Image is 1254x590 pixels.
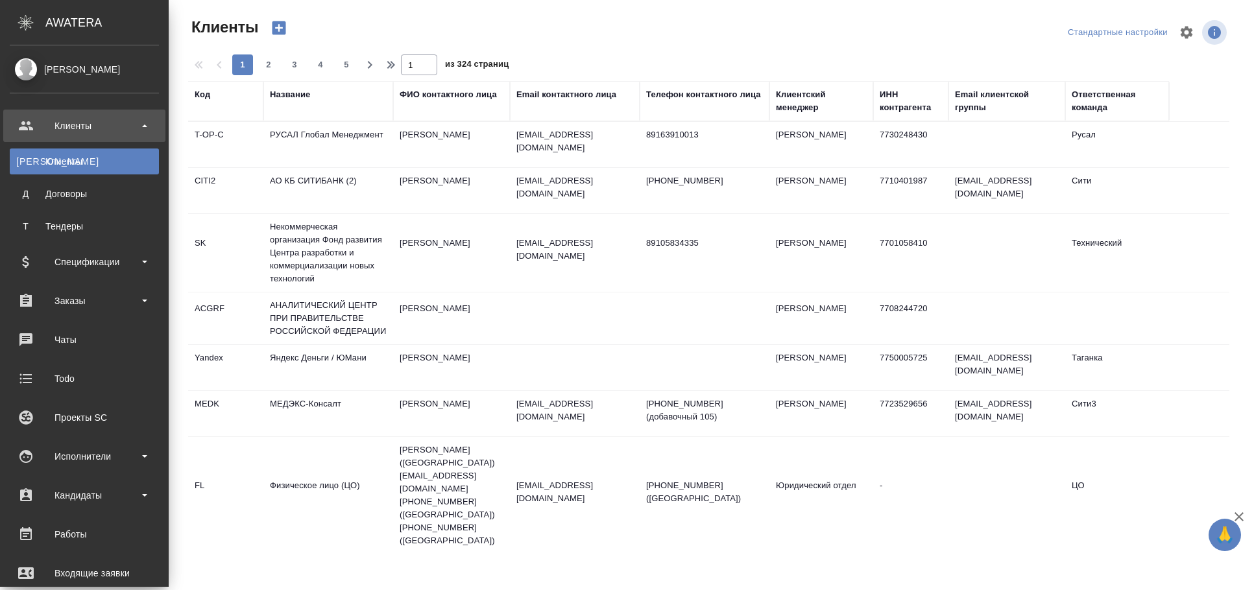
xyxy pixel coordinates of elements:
p: [EMAIL_ADDRESS][DOMAIN_NAME] [516,128,633,154]
div: Договоры [16,187,152,200]
button: 5 [336,54,357,75]
div: ФИО контактного лица [400,88,497,101]
div: Клиентский менеджер [776,88,867,114]
p: [PHONE_NUMBER] ([GEOGRAPHIC_DATA]) [646,479,763,505]
td: Некоммерческая организация Фонд развития Центра разработки и коммерциализации новых технологий [263,214,393,292]
div: Заказы [10,291,159,311]
div: Кандидаты [10,486,159,505]
td: АО КБ СИТИБАНК (2) [263,168,393,213]
div: Название [270,88,310,101]
button: Создать [263,17,295,39]
td: Яндекс Деньги / ЮМани [263,345,393,390]
td: SK [188,230,263,276]
div: Исполнители [10,447,159,466]
td: Физическое лицо (ЦО) [263,473,393,518]
p: [EMAIL_ADDRESS][DOMAIN_NAME] [516,479,633,505]
a: Проекты SC [3,401,165,434]
div: Работы [10,525,159,544]
span: 2 [258,58,279,71]
td: [PERSON_NAME] [769,122,873,167]
td: MEDK [188,391,263,436]
td: CITI2 [188,168,263,213]
p: 89163910013 [646,128,763,141]
a: Todo [3,362,165,395]
div: Ответственная команда [1072,88,1163,114]
td: [PERSON_NAME] [393,391,510,436]
a: ДДоговоры [10,181,159,207]
div: Телефон контактного лица [646,88,761,101]
td: РУСАЛ Глобал Менеджмент [263,122,393,167]
a: Работы [3,518,165,550]
div: Входящие заявки [10,563,159,583]
td: [PERSON_NAME] [769,296,873,341]
td: Yandex [188,345,263,390]
span: Клиенты [188,17,258,38]
td: 7701058410 [873,230,948,276]
td: [EMAIL_ADDRESS][DOMAIN_NAME] [948,345,1065,390]
td: Юридический отдел [769,473,873,518]
a: [PERSON_NAME]Клиенты [10,148,159,174]
p: 89105834335 [646,237,763,250]
div: [PERSON_NAME] [10,62,159,77]
a: Чаты [3,324,165,356]
td: АНАЛИТИЧЕСКИЙ ЦЕНТР ПРИ ПРАВИТЕЛЬСТВЕ РОССИЙСКОЙ ФЕДЕРАЦИИ [263,292,393,344]
div: Email клиентской группы [955,88,1059,114]
p: [EMAIL_ADDRESS][DOMAIN_NAME] [516,174,633,200]
td: [PERSON_NAME] [393,168,510,213]
span: 5 [336,58,357,71]
div: split button [1065,23,1171,43]
span: 3 [284,58,305,71]
div: Проекты SC [10,408,159,427]
td: [EMAIL_ADDRESS][DOMAIN_NAME] [948,168,1065,213]
div: Клиенты [10,116,159,136]
td: 7710401987 [873,168,948,213]
td: [PERSON_NAME] [769,345,873,390]
td: [PERSON_NAME] [393,230,510,276]
td: [PERSON_NAME] [769,230,873,276]
button: 🙏 [1209,519,1241,551]
button: 3 [284,54,305,75]
td: [PERSON_NAME] [393,296,510,341]
div: AWATERA [45,10,169,36]
td: T-OP-C [188,122,263,167]
div: Спецификации [10,252,159,272]
span: Посмотреть информацию [1202,20,1229,45]
span: 🙏 [1214,521,1236,549]
td: МЕДЭКС-Консалт [263,391,393,436]
a: Входящие заявки [3,557,165,589]
td: Сити [1065,168,1169,213]
a: ТТендеры [10,213,159,239]
td: [PERSON_NAME] [769,391,873,436]
td: Таганка [1065,345,1169,390]
td: 7730248430 [873,122,948,167]
td: [PERSON_NAME] [393,345,510,390]
td: [PERSON_NAME] [769,168,873,213]
span: 4 [310,58,331,71]
td: Сити3 [1065,391,1169,436]
div: Код [195,88,210,101]
span: из 324 страниц [445,56,509,75]
p: [PHONE_NUMBER] (добавочный 105) [646,397,763,423]
span: Настроить таблицу [1171,17,1202,48]
td: [PERSON_NAME] ([GEOGRAPHIC_DATA]) [EMAIL_ADDRESS][DOMAIN_NAME] [PHONE_NUMBER] ([GEOGRAPHIC_DATA])... [393,437,510,554]
td: - [873,473,948,518]
div: ИНН контрагента [880,88,942,114]
td: ЦО [1065,473,1169,518]
p: [EMAIL_ADDRESS][DOMAIN_NAME] [516,237,633,263]
td: [EMAIL_ADDRESS][DOMAIN_NAME] [948,391,1065,436]
div: Клиенты [16,155,152,168]
p: [PHONE_NUMBER] [646,174,763,187]
div: Email контактного лица [516,88,616,101]
td: FL [188,473,263,518]
td: Русал [1065,122,1169,167]
td: Технический [1065,230,1169,276]
td: ACGRF [188,296,263,341]
td: 7708244720 [873,296,948,341]
button: 4 [310,54,331,75]
button: 2 [258,54,279,75]
div: Todo [10,369,159,388]
td: 7723529656 [873,391,948,436]
td: 7750005725 [873,345,948,390]
div: Чаты [10,330,159,349]
p: [EMAIL_ADDRESS][DOMAIN_NAME] [516,397,633,423]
